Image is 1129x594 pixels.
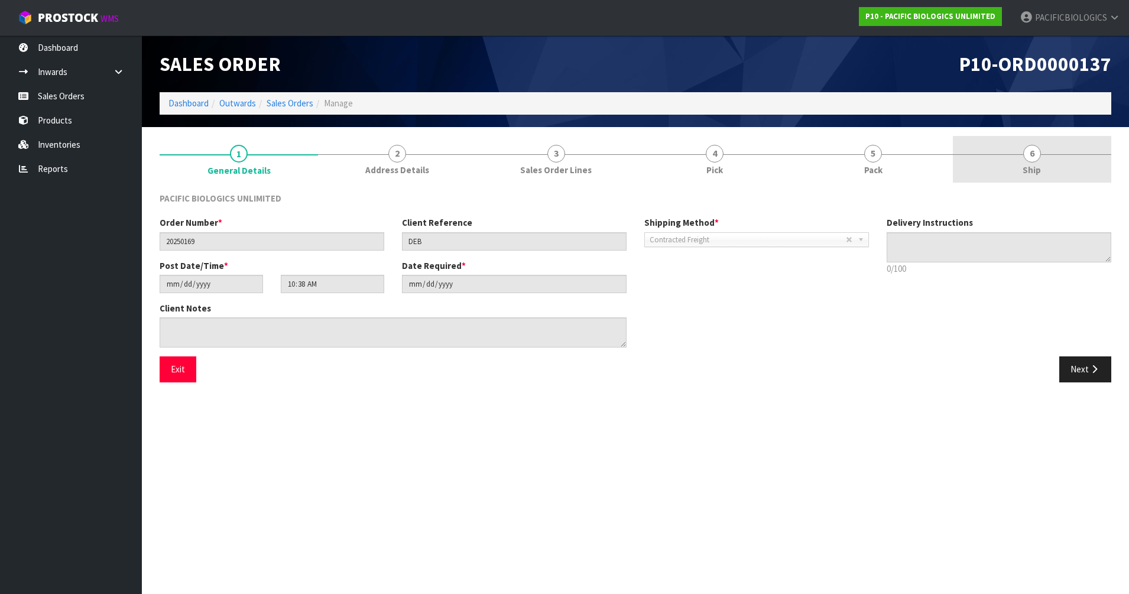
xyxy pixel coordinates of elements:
label: Client Reference [402,216,472,229]
label: Date Required [402,259,466,272]
label: Post Date/Time [160,259,228,272]
span: 2 [388,145,406,163]
span: General Details [160,183,1111,391]
img: cube-alt.png [18,10,33,25]
a: Outwards [219,98,256,109]
label: Shipping Method [644,216,719,229]
a: Dashboard [168,98,209,109]
p: 0/100 [887,262,1111,275]
span: PACIFIC BIOLOGICS UNLIMITED [160,193,281,204]
span: Pack [864,164,883,176]
span: P10-ORD0000137 [959,51,1111,76]
span: 6 [1023,145,1041,163]
span: Sales Order [160,51,281,76]
span: Manage [324,98,353,109]
label: Delivery Instructions [887,216,973,229]
input: Client Reference [402,232,627,251]
label: Order Number [160,216,222,229]
input: Order Number [160,232,384,251]
label: Client Notes [160,302,211,314]
strong: P10 - PACIFIC BIOLOGICS UNLIMITED [865,11,995,21]
span: 5 [864,145,882,163]
span: ProStock [38,10,98,25]
span: Ship [1023,164,1041,176]
span: Sales Order Lines [520,164,592,176]
span: Pick [706,164,723,176]
button: Exit [160,356,196,382]
small: WMS [100,13,119,24]
a: Sales Orders [267,98,313,109]
button: Next [1059,356,1111,382]
span: General Details [207,164,271,177]
span: PACIFICBIOLOGICS [1035,12,1107,23]
span: 4 [706,145,724,163]
span: 3 [547,145,565,163]
span: Contracted Freight [650,233,846,247]
span: Address Details [365,164,429,176]
span: 1 [230,145,248,163]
